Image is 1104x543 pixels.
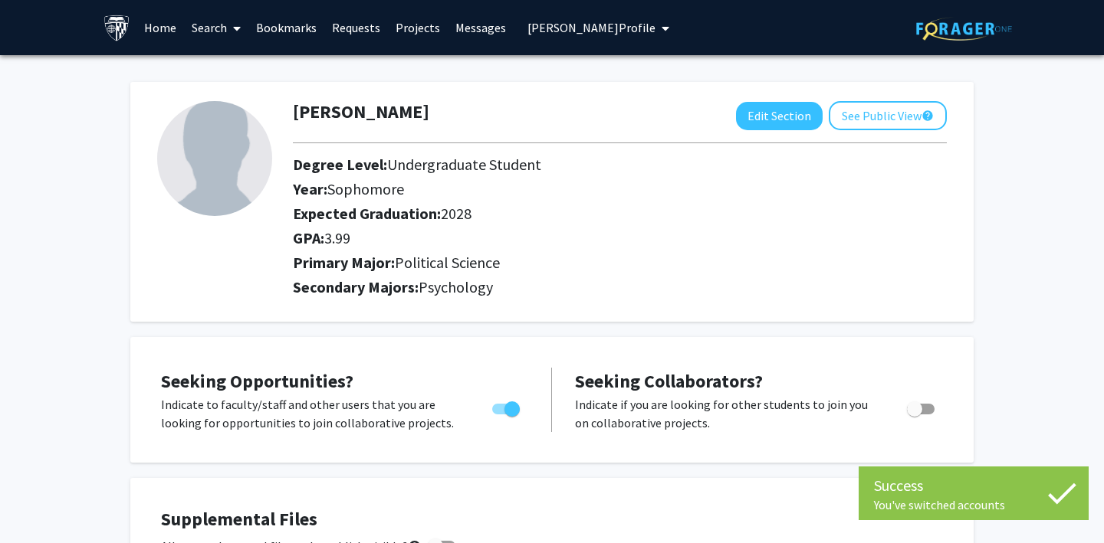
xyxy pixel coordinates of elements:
[293,254,947,272] h2: Primary Major:
[486,395,528,418] div: Toggle
[575,369,763,393] span: Seeking Collaborators?
[161,395,463,432] p: Indicate to faculty/staff and other users that you are looking for opportunities to join collabor...
[293,101,429,123] h1: [PERSON_NAME]
[441,204,472,223] span: 2028
[575,395,878,432] p: Indicate if you are looking for other students to join you on collaborative projects.
[293,155,947,174] h2: Degree Level:
[395,253,500,272] span: Political Science
[157,101,272,216] img: Profile Picture
[248,1,324,54] a: Bookmarks
[324,228,350,247] span: 3.99
[527,20,655,35] span: [PERSON_NAME] Profile
[161,369,353,393] span: Seeking Opportunities?
[103,15,130,41] img: Johns Hopkins University Logo
[293,278,947,296] h2: Secondary Majors:
[736,102,823,130] button: Edit Section
[293,229,947,247] h2: GPA:
[184,1,248,54] a: Search
[11,474,65,532] iframe: Chat
[327,179,404,198] span: Sophomore
[387,155,541,174] span: Undergraduate Student
[293,204,947,223] h2: Expected Graduation:
[448,1,514,54] a: Messages
[293,180,947,198] h2: Year:
[901,395,943,418] div: Toggle
[324,1,388,54] a: Requests
[874,497,1073,512] div: You've switched accounts
[136,1,184,54] a: Home
[419,277,493,296] span: Psychology
[161,509,943,531] h4: Supplemental Files
[874,474,1073,497] div: Success
[388,1,448,54] a: Projects
[916,17,1012,41] img: ForagerOne Logo
[829,101,947,130] button: See Public View
[922,106,934,125] mat-icon: help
